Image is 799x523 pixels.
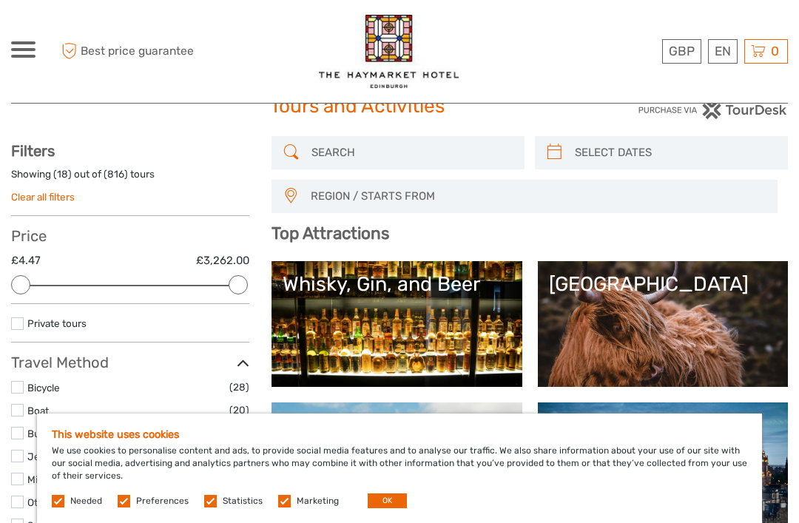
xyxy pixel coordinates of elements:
a: Boat [27,405,49,416]
label: £4.47 [11,253,41,269]
p: We're away right now. Please check back later! [21,26,167,38]
label: 816 [107,167,124,181]
a: Whisky, Gin, and Beer [283,272,510,376]
h3: Price [11,227,249,245]
button: Open LiveChat chat widget [170,23,188,41]
a: Other / Non-Travel [27,496,113,508]
a: Clear all filters [11,191,75,203]
h3: Travel Method [11,354,249,371]
button: REGION / STARTS FROM [304,184,770,209]
input: SELECT DATES [569,140,781,166]
span: Best price guarantee [58,39,206,64]
div: We use cookies to personalise content and ads, to provide social media features and to analyse ou... [37,414,762,523]
label: Statistics [223,495,263,507]
a: Mini Bus / Car [27,473,91,485]
a: [GEOGRAPHIC_DATA] [549,272,777,376]
label: Preferences [136,495,189,507]
label: 18 [57,167,68,181]
a: Bus [27,428,45,439]
label: Needed [70,495,102,507]
a: Bicycle [27,382,60,394]
h5: This website uses cookies [52,428,747,441]
b: Top Attractions [272,223,389,243]
a: Jeep / 4x4 [27,451,78,462]
label: £3,262.00 [196,253,249,269]
input: SEARCH [306,140,517,166]
button: OK [368,493,407,508]
a: Private tours [27,317,87,329]
div: [GEOGRAPHIC_DATA] [549,272,777,296]
div: EN [708,39,738,64]
span: 0 [769,44,781,58]
strong: Filters [11,142,55,160]
div: Showing ( ) out of ( ) tours [11,167,249,190]
h1: Tours and Activities [270,95,529,118]
img: PurchaseViaTourDesk.png [638,101,788,119]
span: (20) [229,402,249,419]
img: 2426-e9e67c72-e0e4-4676-a79c-1d31c490165d_logo_big.jpg [319,15,459,88]
div: Whisky, Gin, and Beer [283,272,510,296]
label: Marketing [297,495,339,507]
span: GBP [669,44,695,58]
span: (28) [229,379,249,396]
